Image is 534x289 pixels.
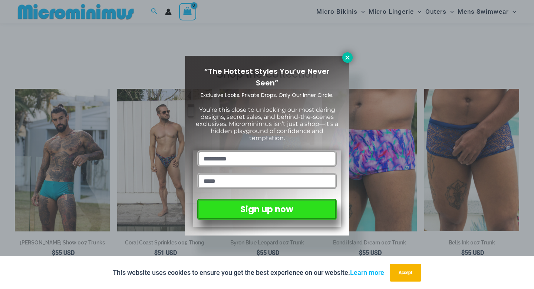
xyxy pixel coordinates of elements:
[196,106,338,142] span: You’re this close to unlocking our most daring designs, secret sales, and behind-the-scenes exclu...
[342,52,353,63] button: Close
[197,199,336,220] button: Sign up now
[350,269,384,276] a: Learn more
[204,66,330,88] span: “The Hottest Styles You’ve Never Seen”
[201,91,333,99] span: Exclusive Looks. Private Drops. Only Our Inner Circle.
[390,264,421,282] button: Accept
[113,267,384,278] p: This website uses cookies to ensure you get the best experience on our website.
